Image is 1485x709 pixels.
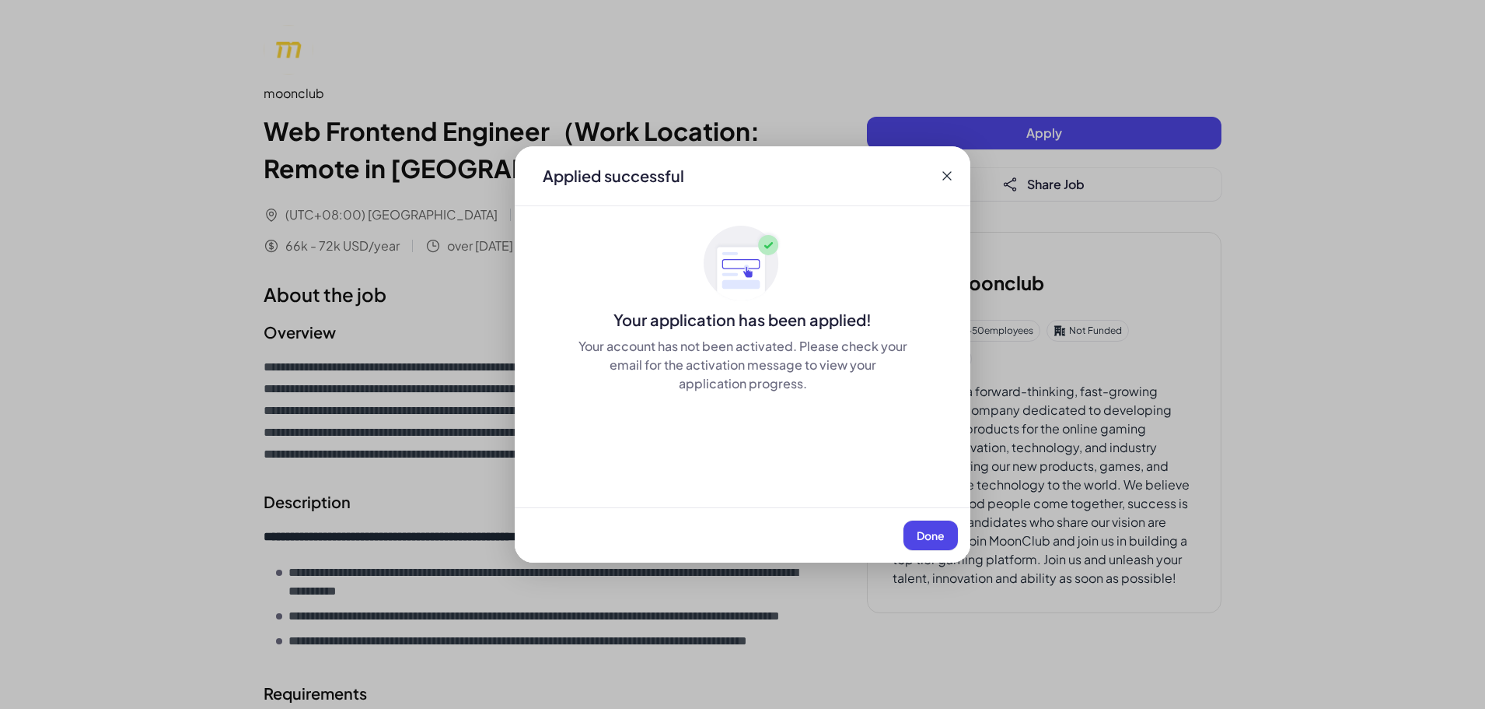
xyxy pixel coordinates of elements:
img: ApplyedMaskGroup3.svg [704,225,781,303]
div: Your application has been applied! [515,309,970,331]
div: Your account has not been activated. Please check your email for the activation message to view y... [577,337,908,393]
div: Applied successful [543,165,684,187]
span: Done [917,528,945,542]
button: Done [903,521,958,550]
